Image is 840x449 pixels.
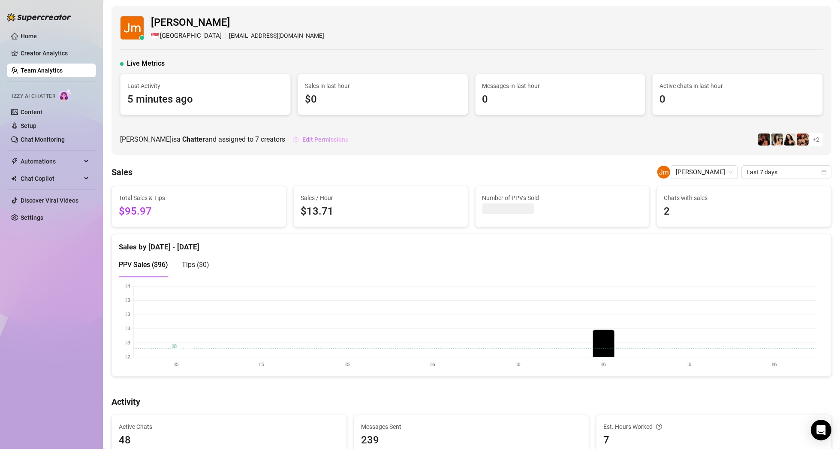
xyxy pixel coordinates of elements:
span: 7 [603,432,824,449]
span: Tips ( $0 ) [182,261,209,269]
a: Discover Viral Videos [21,197,78,204]
button: Edit Permissions [292,133,349,146]
span: PPV Sales ( $96 ) [119,261,168,269]
div: Open Intercom Messenger [811,420,831,440]
img: Oxillery [797,133,809,146]
span: Last Activity [127,81,283,91]
img: steph [758,133,770,146]
span: Last 7 days [747,166,826,179]
span: $95.97 [119,203,279,220]
span: Sales / Hour [301,193,461,203]
span: Izzy AI Chatter [12,92,55,100]
span: calendar [822,170,827,175]
a: Content [21,109,42,115]
span: [GEOGRAPHIC_DATA] [160,31,222,41]
a: Home [21,33,37,39]
span: [PERSON_NAME] is a and assigned to creators [120,134,285,145]
a: Team Analytics [21,67,63,74]
div: Sales by [DATE] - [DATE] [119,234,824,253]
span: 0 [482,91,638,108]
span: 0 [659,91,816,108]
img: mads [784,133,796,146]
span: Chats with sales [664,193,824,203]
span: Automations [21,155,81,168]
span: $0 [305,91,461,108]
a: Chat Monitoring [21,136,65,143]
img: AI Chatter [59,89,72,101]
span: Sales in last hour [305,81,461,91]
span: Messages Sent [361,422,582,431]
span: Live Metrics [127,58,165,69]
span: setting [293,137,299,143]
span: 48 [119,432,340,449]
img: logo-BBDzfeDw.svg [7,13,71,21]
a: Settings [21,214,43,221]
b: Chatter [182,135,205,143]
img: Jm Sayas [120,16,144,39]
span: [PERSON_NAME] [151,15,324,31]
span: Active Chats [119,422,340,431]
span: Active chats in last hour [659,81,816,91]
span: question-circle [656,422,662,431]
img: Chat Copilot [11,176,17,182]
h4: Activity [111,396,831,408]
span: 239 [361,432,582,449]
span: + 2 [813,135,819,144]
a: Creator Analytics [21,46,89,60]
span: Edit Permissions [302,136,348,143]
span: 5 minutes ago [127,91,283,108]
span: Total Sales & Tips [119,193,279,203]
img: Candylion [771,133,783,146]
h4: Sales [111,166,132,178]
span: Messages in last hour [482,81,638,91]
span: Chat Copilot [21,172,81,185]
span: Number of PPVs Sold [482,193,643,203]
span: Jm Sayas [676,166,733,179]
img: Jm Sayas [657,166,670,179]
span: 🇸🇬 [151,31,159,41]
span: 2 [664,203,824,220]
span: thunderbolt [11,158,18,165]
div: [EMAIL_ADDRESS][DOMAIN_NAME] [151,31,324,41]
span: 7 [255,135,259,143]
div: Est. Hours Worked [603,422,824,431]
span: $13.71 [301,203,461,220]
a: Setup [21,122,36,129]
